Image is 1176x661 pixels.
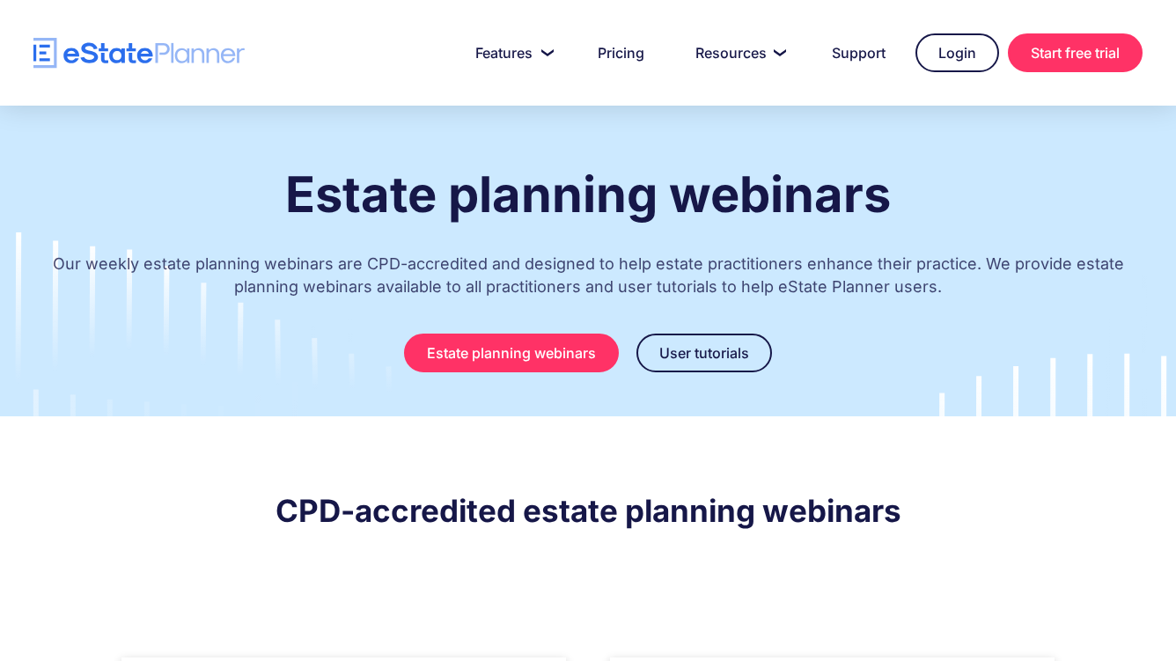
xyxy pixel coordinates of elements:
a: Login [915,33,999,72]
a: Estate planning webinars [404,334,619,372]
a: Resources [674,35,802,70]
a: User tutorials [636,334,772,372]
strong: Estate planning webinars [285,165,891,224]
p: Our weekly estate planning webinars are CPD-accredited and designed to help estate practitioners ... [33,235,1143,325]
a: Pricing [577,35,665,70]
a: Features [454,35,568,70]
a: home [33,38,245,69]
a: Support [811,35,907,70]
a: Start free trial [1008,33,1143,72]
